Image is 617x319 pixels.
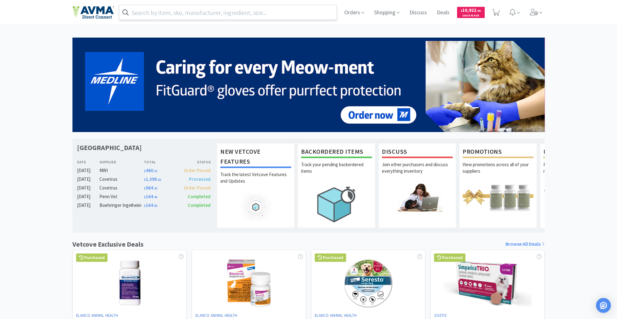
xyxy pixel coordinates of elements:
div: Covetrus [99,184,144,192]
a: DiscussJoin other purchasers and discuss everything inventory [378,143,456,228]
span: 164 [144,202,157,208]
a: Deals [434,10,452,16]
a: Browse All Deals [505,240,545,248]
input: Search by item, sku, manufacturer, ingredient, size... [119,5,336,20]
div: [DATE] [77,202,99,209]
img: 5b85490d2c9a43ef9873369d65f5cc4c_481.png [72,38,545,132]
a: Discuss [407,10,429,16]
div: [DATE] [77,175,99,183]
span: . 46 [153,195,157,199]
a: PromotionsView promotions across all of your suppliers [459,143,537,228]
p: View promotions across all of your suppliers [463,161,533,183]
p: Track the latest Vetcove Features and Updates [220,171,291,193]
div: Penn Vet [99,193,144,200]
span: $ [144,204,146,208]
a: Backordered ItemsTrack your pending backordered items [298,143,375,228]
div: [DATE] [77,193,99,200]
h1: Discuss [382,147,453,158]
a: [DATE]Covetrus$1,398.66Processed [77,175,211,183]
a: [DATE]MWI$460.03Order Placed [77,167,211,174]
p: Request free samples on the newest veterinary products [543,161,614,183]
a: [DATE]Boehringer Ingelheim$164.89Completed [77,202,211,209]
img: hero_feature_roadmap.png [220,193,291,221]
div: Supplier [99,159,144,165]
span: Processed [189,176,211,182]
span: Cash Back [461,14,481,18]
span: $ [144,186,146,190]
h1: Vetcove Exclusive Deals [72,239,144,250]
span: 964 [144,185,157,191]
img: hero_samples.png [543,183,614,211]
a: [DATE]Penn Vet$164.46Completed [77,193,211,200]
span: 460 [144,167,157,173]
img: hero_backorders.png [301,183,372,226]
h1: [GEOGRAPHIC_DATA] [77,143,142,152]
span: . 03 [153,169,157,173]
a: New Vetcove FeaturesTrack the latest Vetcove Features and Updates [217,143,295,228]
span: 1,398 [144,176,161,182]
img: hero_discuss.png [382,183,453,211]
a: [DATE]Covetrus$964.30Order Placed [77,184,211,192]
span: . 30 [153,186,157,190]
span: . 95 [476,9,481,13]
div: MWI [99,167,144,174]
img: e4e33dab9f054f5782a47901c742baa9_102.png [72,6,114,19]
span: Completed [188,202,211,208]
div: Status [177,159,211,165]
span: $ [144,178,146,182]
p: Track your pending backordered items [301,161,372,183]
a: $10,922.95Cash Back [457,4,485,21]
div: [DATE] [77,184,99,192]
div: [DATE] [77,167,99,174]
div: Covetrus [99,175,144,183]
span: . 89 [153,204,157,208]
div: Boehringer Ingelheim [99,202,144,209]
span: $ [144,195,146,199]
div: Date [77,159,99,165]
img: hero_promotions.png [463,183,533,211]
span: 164 [144,194,157,199]
span: Order Placed [184,185,211,191]
h1: Promotions [463,147,533,158]
h1: Free Samples [543,147,614,158]
p: Join other purchasers and discuss everything inventory [382,161,453,183]
span: . 66 [157,178,161,182]
span: 10,922 [461,7,481,13]
span: $ [144,169,146,173]
div: Open Intercom Messenger [596,298,611,313]
span: $ [461,9,462,13]
div: Total [144,159,177,165]
h1: New Vetcove Features [220,147,291,168]
span: Completed [188,194,211,199]
span: Order Placed [184,167,211,173]
h1: Backordered Items [301,147,372,158]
